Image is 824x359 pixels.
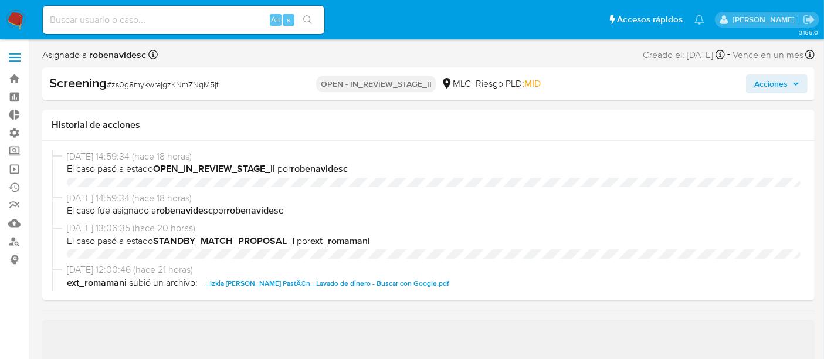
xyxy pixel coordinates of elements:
[67,150,801,163] span: [DATE] 14:59:34 (hace 18 horas)
[200,276,455,290] button: _Izkia [PERSON_NAME] PastÃ©n_ Lavado de dinero - Buscar con Google.pdf
[67,204,801,217] span: El caso fue asignado a por
[87,48,146,62] b: robenavidesc
[291,162,348,175] b: robenavidesc
[271,14,280,25] span: Alt
[476,77,541,90] span: Riesgo PLD:
[310,234,370,248] b: ext_romamani
[67,235,801,248] span: El caso pasó a estado por
[733,14,799,25] p: rociodaniela.benavidescatalan@mercadolibre.cl
[617,13,683,26] span: Accesos rápidos
[156,204,213,217] b: robenavidesc
[129,276,198,290] span: subió un archivo:
[52,119,805,131] h1: Historial de acciones
[754,74,788,93] span: Acciones
[733,49,803,62] span: Vence en un mes
[206,276,449,290] span: _Izkia [PERSON_NAME] PastÃ©n_ Lavado de dinero - Buscar con Google.pdf
[67,222,801,235] span: [DATE] 13:06:35 (hace 20 horas)
[107,79,219,90] span: # zs0g8mykwrajgzKNmZNqM5jt
[43,12,324,28] input: Buscar usuario o caso...
[524,77,541,90] span: MID
[153,162,275,175] b: OPEN_IN_REVIEW_STAGE_II
[42,49,146,62] span: Asignado a
[316,76,436,92] p: OPEN - IN_REVIEW_STAGE_II
[67,276,127,290] b: ext_romamani
[226,204,283,217] b: robenavidesc
[49,73,107,92] b: Screening
[67,263,801,276] span: [DATE] 12:00:46 (hace 21 horas)
[153,234,294,248] b: STANDBY_MATCH_PROPOSAL_I
[67,162,801,175] span: El caso pasó a estado por
[643,47,725,63] div: Creado el: [DATE]
[746,74,808,93] button: Acciones
[694,15,704,25] a: Notificaciones
[441,77,471,90] div: MLC
[296,12,320,28] button: search-icon
[727,47,730,63] span: -
[67,192,801,205] span: [DATE] 14:59:34 (hace 18 horas)
[287,14,290,25] span: s
[803,13,815,26] a: Salir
